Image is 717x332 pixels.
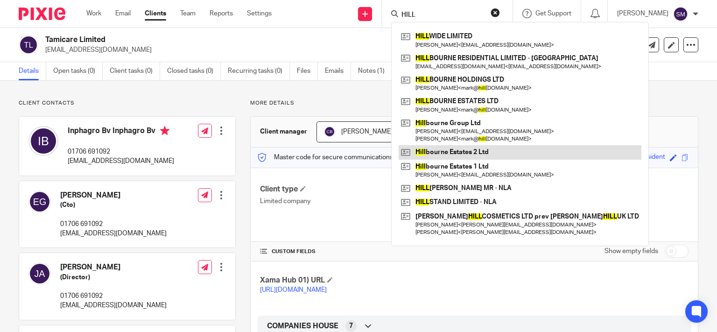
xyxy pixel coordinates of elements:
p: [EMAIL_ADDRESS][DOMAIN_NAME] [60,301,167,310]
p: [PERSON_NAME] [617,9,668,18]
h4: Inphagro Bv Inphagro Bv [68,126,174,138]
p: 01706 691092 [60,291,167,301]
h3: Client manager [260,127,307,136]
a: Settings [247,9,272,18]
a: Email [115,9,131,18]
i: Primary [160,126,169,135]
a: Files [297,62,318,80]
h5: (Director) [60,273,167,282]
img: svg%3E [19,35,38,55]
p: [EMAIL_ADDRESS][DOMAIN_NAME] [68,156,174,166]
input: Search [401,11,485,20]
a: Work [86,9,101,18]
span: Get Support [535,10,571,17]
a: Reports [210,9,233,18]
p: Client contacts [19,99,236,107]
img: Pixie [19,7,65,20]
a: [URL][DOMAIN_NAME] [260,287,327,293]
button: Clear [491,8,500,17]
h4: CUSTOM FIELDS [260,248,474,255]
img: svg%3E [673,7,688,21]
span: [PERSON_NAME] [341,128,393,135]
h4: Xama Hub 01) URL [260,275,474,285]
img: svg%3E [28,126,58,156]
h4: [PERSON_NAME] [60,262,167,272]
h4: Client type [260,184,474,194]
h2: Tamicare Limited [45,35,466,45]
h5: (Cto) [60,200,167,210]
p: More details [250,99,698,107]
a: Emails [325,62,351,80]
span: COMPANIES HOUSE [267,321,338,331]
p: [EMAIL_ADDRESS][DOMAIN_NAME] [60,229,167,238]
a: Clients [145,9,166,18]
img: svg%3E [324,126,335,137]
p: Limited company [260,197,474,206]
p: Master code for secure communications and files [258,153,419,162]
h4: [PERSON_NAME] [60,191,167,200]
img: svg%3E [28,191,51,213]
a: Closed tasks (0) [167,62,221,80]
p: [EMAIL_ADDRESS][DOMAIN_NAME] [45,45,571,55]
a: Recurring tasks (0) [228,62,290,80]
p: 01706 691092 [68,147,174,156]
a: Team [180,9,196,18]
label: Show empty fields [605,247,658,256]
p: 01706 691092 [60,219,167,229]
a: Details [19,62,46,80]
span: 7 [349,321,353,331]
a: Open tasks (0) [53,62,103,80]
img: svg%3E [28,262,51,285]
a: Notes (1) [358,62,392,80]
a: Client tasks (0) [110,62,160,80]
